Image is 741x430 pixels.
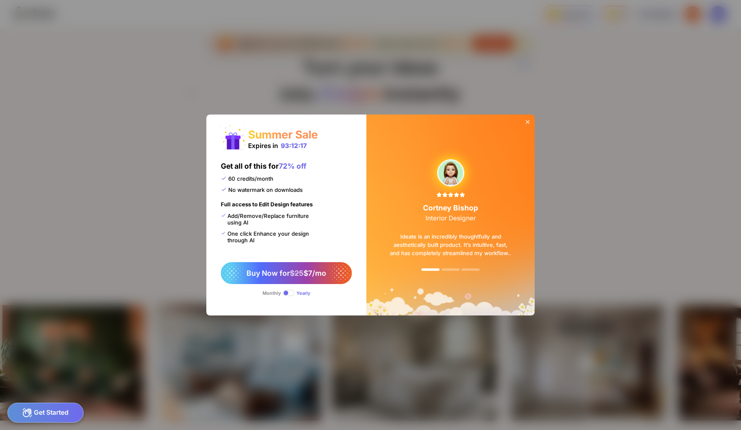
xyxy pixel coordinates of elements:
[248,128,318,141] div: Summer Sale
[221,175,273,182] div: 60 credits/month
[221,201,313,213] div: Full access to Edit Design features
[296,290,310,296] div: Yearly
[378,222,523,268] div: Ideate is an incredibly thoughtfully and aesthetically built product. It’s intuitive, fast, and h...
[7,403,84,423] div: Get Started
[425,214,476,222] span: Interior Designer
[221,230,318,244] div: One click Enhance your design through AI
[437,160,464,186] img: upgradeReviewAvtar-3.png
[281,142,307,150] div: 93:12:17
[248,142,307,150] div: Expires in
[366,115,535,315] img: summerSaleBg.png
[263,290,281,296] div: Monthly
[290,269,304,277] span: $25
[221,186,303,193] div: No watermark on downloads
[279,162,306,170] span: 72% off
[246,269,326,277] span: Buy Now for $7/mo
[221,213,318,226] div: Add/Remove/Replace furniture using AI
[221,162,306,175] div: Get all of this for
[423,203,478,222] div: Cortney Bishop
